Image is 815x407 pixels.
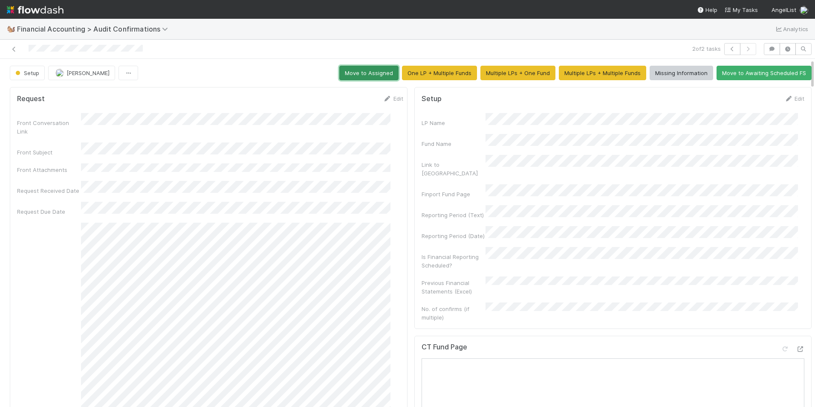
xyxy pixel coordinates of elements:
[784,95,804,102] a: Edit
[17,207,81,216] div: Request Due Date
[422,160,486,177] div: Link to [GEOGRAPHIC_DATA]
[724,6,758,14] a: My Tasks
[17,119,81,136] div: Front Conversation Link
[422,95,442,103] h5: Setup
[402,66,477,80] button: One LP + Multiple Funds
[14,70,39,76] span: Setup
[559,66,646,80] button: Multiple LPs + Multiple Funds
[66,70,110,76] span: [PERSON_NAME]
[7,3,64,17] img: logo-inverted-e16ddd16eac7371096b0.svg
[17,95,45,103] h5: Request
[17,186,81,195] div: Request Received Date
[692,44,721,53] span: 2 of 2 tasks
[772,6,796,13] span: AngelList
[55,69,64,77] img: avatar_d7f67417-030a-43ce-a3ce-a315a3ccfd08.png
[48,66,115,80] button: [PERSON_NAME]
[422,232,486,240] div: Reporting Period (Date)
[422,140,486,148] div: Fund Name
[422,343,467,352] h5: CT Fund Page
[717,66,812,80] button: Move to Awaiting Scheduled FS
[480,66,555,80] button: Multiple LPs + One Fund
[422,211,486,219] div: Reporting Period (Text)
[422,279,486,296] div: Previous Financial Statements (Excel)
[17,25,172,33] span: Financial Accounting > Audit Confirmations
[697,6,717,14] div: Help
[800,6,808,15] img: avatar_487f705b-1efa-4920-8de6-14528bcda38c.png
[422,190,486,198] div: Finport Fund Page
[339,66,399,80] button: Move to Assigned
[10,66,45,80] button: Setup
[422,305,486,322] div: No. of confirms (if multiple)
[650,66,713,80] button: Missing Information
[422,253,486,270] div: Is Financial Reporting Scheduled?
[383,95,403,102] a: Edit
[724,6,758,13] span: My Tasks
[17,148,81,157] div: Front Subject
[7,25,15,32] span: 🐿️
[775,24,808,34] a: Analytics
[17,166,81,174] div: Front Attachments
[422,119,486,127] div: LP Name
